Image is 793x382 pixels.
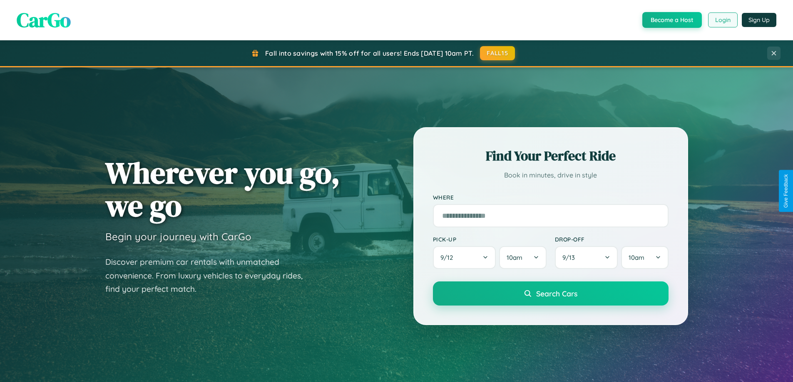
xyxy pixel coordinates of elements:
[742,13,776,27] button: Sign Up
[555,236,669,243] label: Drop-off
[105,156,340,222] h1: Wherever you go, we go
[480,46,515,60] button: FALL15
[433,246,496,269] button: 9/12
[642,12,702,28] button: Become a Host
[536,289,577,298] span: Search Cars
[708,12,738,27] button: Login
[433,236,547,243] label: Pick-up
[433,169,669,181] p: Book in minutes, drive in style
[17,6,71,34] span: CarGo
[265,49,474,57] span: Fall into savings with 15% off for all users! Ends [DATE] 10am PT.
[499,246,546,269] button: 10am
[440,254,457,261] span: 9 / 12
[621,246,668,269] button: 10am
[555,246,618,269] button: 9/13
[629,254,644,261] span: 10am
[433,147,669,165] h2: Find Your Perfect Ride
[105,255,313,296] p: Discover premium car rentals with unmatched convenience. From luxury vehicles to everyday rides, ...
[433,281,669,306] button: Search Cars
[433,194,669,201] label: Where
[562,254,579,261] span: 9 / 13
[105,230,251,243] h3: Begin your journey with CarGo
[507,254,522,261] span: 10am
[783,174,789,208] div: Give Feedback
